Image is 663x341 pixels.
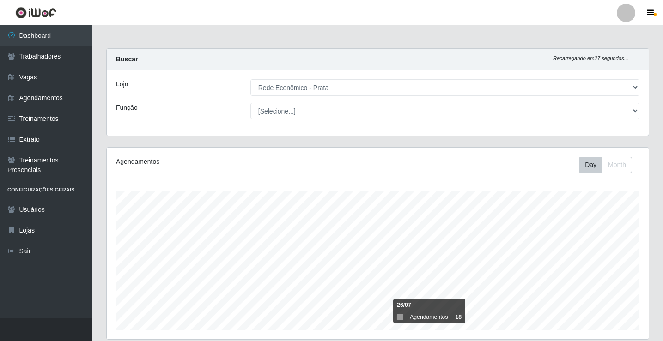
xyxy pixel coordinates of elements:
[553,55,628,61] i: Recarregando em 27 segundos...
[602,157,632,173] button: Month
[116,103,138,113] label: Função
[15,7,56,18] img: CoreUI Logo
[579,157,632,173] div: First group
[116,157,326,167] div: Agendamentos
[579,157,639,173] div: Toolbar with button groups
[579,157,602,173] button: Day
[116,55,138,63] strong: Buscar
[116,79,128,89] label: Loja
